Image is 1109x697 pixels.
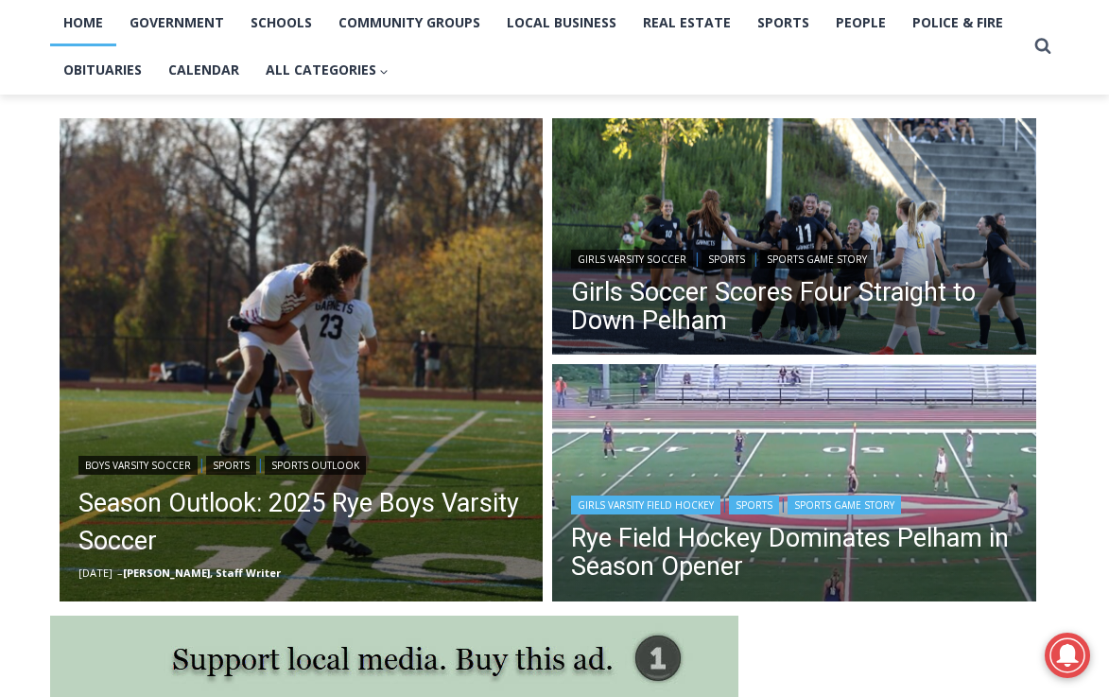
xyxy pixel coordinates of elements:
[265,456,366,475] a: Sports Outlook
[50,46,155,94] a: Obituaries
[571,278,1017,335] a: Girls Soccer Scores Four Straight to Down Pelham
[702,250,752,269] a: Sports
[78,484,525,560] a: Season Outlook: 2025 Rye Boys Varsity Soccer
[477,1,893,183] div: "We would have speakers with experience in local journalism speak to us about their experiences a...
[206,456,256,475] a: Sports
[552,364,1036,606] img: (PHOTO: The Rye Girls Field Hockey Team defeated Pelham 3-0 on Tuesday to move to 3-0 in 2024.)
[117,566,123,580] span: –
[123,566,281,580] a: [PERSON_NAME], Staff Writer
[60,118,544,602] a: Read More Season Outlook: 2025 Rye Boys Varsity Soccer
[571,492,1017,514] div: | |
[494,188,876,231] span: Intern @ [DOMAIN_NAME]
[571,524,1017,581] a: Rye Field Hockey Dominates Pelham in Season Opener
[729,496,779,514] a: Sports
[552,364,1036,606] a: Read More Rye Field Hockey Dominates Pelham in Season Opener
[571,246,1017,269] div: | |
[1026,29,1060,63] button: View Search Form
[552,118,1036,360] a: Read More Girls Soccer Scores Four Straight to Down Pelham
[78,566,113,580] time: [DATE]
[571,496,720,514] a: Girls Varsity Field Hockey
[571,250,693,269] a: Girls Varsity Soccer
[6,195,185,267] span: Open Tues. - Sun. [PHONE_NUMBER]
[788,496,901,514] a: Sports Game Story
[455,183,916,235] a: Intern @ [DOMAIN_NAME]
[252,46,403,94] button: Child menu of All Categories
[155,46,252,94] a: Calendar
[195,118,278,226] div: "[PERSON_NAME]'s draw is the fine variety of pristine raw fish kept on hand"
[78,452,525,475] div: | |
[760,250,874,269] a: Sports Game Story
[552,118,1036,360] img: (PHOTO: Rye Girls Soccer's Samantha Yeh scores a goal in her team's 4-1 victory over Pelham on Se...
[1,190,190,235] a: Open Tues. - Sun. [PHONE_NUMBER]
[78,456,198,475] a: Boys Varsity Soccer
[60,118,544,602] img: (PHOTO: Alex van der Voort and Lex Cox of Rye Boys Varsity Soccer on Thursday, October 31, 2024 f...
